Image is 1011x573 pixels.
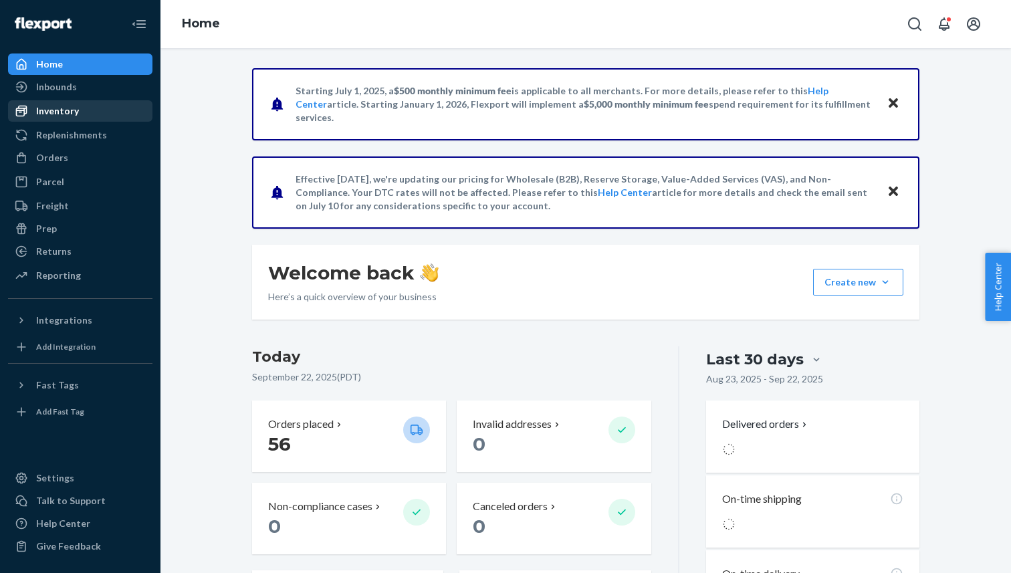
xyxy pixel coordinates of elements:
a: Talk to Support [8,490,152,511]
button: Integrations [8,310,152,331]
button: Close [885,183,902,202]
button: Fast Tags [8,374,152,396]
h1: Welcome back [268,261,439,285]
a: Inventory [8,100,152,122]
div: Replenishments [36,128,107,142]
span: 56 [268,433,291,455]
button: Close [885,94,902,114]
a: Help Center [598,187,652,198]
a: Freight [8,195,152,217]
button: Open account menu [960,11,987,37]
a: Inbounds [8,76,152,98]
button: Close Navigation [126,11,152,37]
span: 0 [473,433,485,455]
span: 0 [473,515,485,538]
div: Fast Tags [36,378,79,392]
a: Replenishments [8,124,152,146]
p: Invalid addresses [473,417,552,432]
div: Reporting [36,269,81,282]
a: Reporting [8,265,152,286]
a: Add Fast Tag [8,401,152,423]
button: Open notifications [931,11,958,37]
p: Non-compliance cases [268,499,372,514]
div: Last 30 days [706,349,804,370]
button: Open Search Box [901,11,928,37]
div: Freight [36,199,69,213]
a: Add Integration [8,336,152,358]
p: Effective [DATE], we're updating our pricing for Wholesale (B2B), Reserve Storage, Value-Added Se... [296,173,874,213]
span: $500 monthly minimum fee [394,85,512,96]
button: Canceled orders 0 [457,483,651,554]
a: Home [182,16,220,31]
div: Give Feedback [36,540,101,553]
div: Parcel [36,175,64,189]
div: Add Fast Tag [36,406,84,417]
a: Prep [8,218,152,239]
button: Give Feedback [8,536,152,557]
button: Orders placed 56 [252,400,446,472]
a: Orders [8,147,152,168]
div: Returns [36,245,72,258]
div: Help Center [36,517,90,530]
div: Settings [36,471,74,485]
div: Home [36,58,63,71]
a: Returns [8,241,152,262]
div: Integrations [36,314,92,327]
div: Talk to Support [36,494,106,507]
button: Non-compliance cases 0 [252,483,446,554]
span: 0 [268,515,281,538]
div: Orders [36,151,68,164]
h3: Today [252,346,651,368]
button: Delivered orders [722,417,810,432]
div: Inbounds [36,80,77,94]
p: On-time shipping [722,491,802,507]
button: Help Center [985,253,1011,321]
div: Add Integration [36,341,96,352]
img: hand-wave emoji [420,263,439,282]
p: Aug 23, 2025 - Sep 22, 2025 [706,372,823,386]
img: Flexport logo [15,17,72,31]
a: Help Center [8,513,152,534]
a: Parcel [8,171,152,193]
p: September 22, 2025 ( PDT ) [252,370,651,384]
button: Invalid addresses 0 [457,400,651,472]
div: Prep [36,222,57,235]
p: Orders placed [268,417,334,432]
p: Starting July 1, 2025, a is applicable to all merchants. For more details, please refer to this a... [296,84,874,124]
span: $5,000 monthly minimum fee [584,98,709,110]
button: Create new [813,269,903,296]
a: Settings [8,467,152,489]
p: Here’s a quick overview of your business [268,290,439,304]
p: Canceled orders [473,499,548,514]
a: Home [8,53,152,75]
ol: breadcrumbs [171,5,231,43]
div: Inventory [36,104,79,118]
